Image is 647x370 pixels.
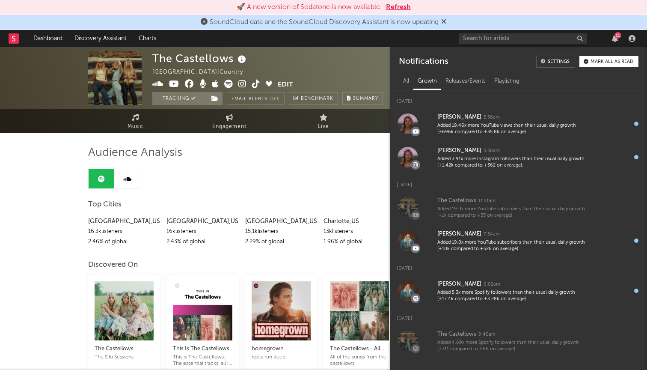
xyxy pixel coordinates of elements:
[437,289,588,303] div: Added 5.3x more Spotify followers than their usual daily growth (+17.4k compared to +3.28k on ave...
[390,140,647,174] a: [PERSON_NAME]5:36amAdded 3.91x more Instagram followers than their usual daily growth (+1.42k com...
[441,19,446,26] span: Dismiss
[210,19,439,26] span: SoundCloud data and the SoundCloud Discovery Assistant is now updating
[323,237,395,247] div: 1.96 % of global
[413,74,441,89] div: Growth
[301,94,333,104] span: Benchmark
[166,216,238,227] div: [GEOGRAPHIC_DATA] , US
[245,227,317,237] div: 15.1k listeners
[330,344,389,354] div: The Castellows - All Songs
[27,30,68,47] a: Dashboard
[237,2,382,12] div: 🚀 A new version of Sodatone is now available.
[437,196,476,206] div: The Castellows
[484,231,500,238] div: 7:34am
[166,227,238,237] div: 16k listeners
[591,60,633,64] div: Mark all as read
[437,229,481,239] div: [PERSON_NAME]
[252,344,311,354] div: homegrown
[548,60,570,64] div: Settings
[95,344,154,354] div: The Castellows
[95,354,154,361] div: The Silo Sessions
[323,216,395,227] div: Charlotte , US
[152,51,248,66] div: The Castellows
[88,148,182,158] span: Audience Analysis
[152,67,253,78] div: [GEOGRAPHIC_DATA] | Country
[484,281,500,288] div: 6:02am
[227,92,285,105] button: Email AlertsOff
[88,109,182,133] a: Music
[490,74,524,89] div: Playlisting
[166,237,238,247] div: 2.43 % of global
[437,206,588,219] div: Added 19.0x more YouTube subscribers than their usual daily growth (+1k compared to +53 on average).
[437,340,588,353] div: Added 4.69x more Spotify followers than their usual daily growth (+311 compared to +66 on average).
[342,92,383,105] button: Summary
[252,335,311,361] a: homegrownroots run deep
[399,74,413,89] div: All
[245,237,317,247] div: 2.29 % of global
[484,114,500,121] div: 5:36am
[478,331,496,338] div: 9:40am
[173,344,232,354] div: This Is The Castellows
[330,335,389,367] a: The Castellows - All SongsAll of the songs from the castellows.
[289,92,338,105] a: Benchmark
[386,2,411,12] button: Refresh
[437,239,588,253] div: Added 19.0x more YouTube subscribers than their usual daily growth (+10k compared to +526 on aver...
[88,200,122,210] span: Top Cities
[536,56,575,68] a: Settings
[371,109,465,133] a: Audience
[390,307,647,324] div: [DATE]
[353,96,378,101] span: Summary
[390,174,647,191] div: [DATE]
[173,354,232,367] div: This is The Castellows. The essential tracks, all in one playlist.
[323,227,395,237] div: 13k listeners
[390,107,647,140] a: [PERSON_NAME]5:36amAdded 19.46x more YouTube views than their usual daily growth (+696k compared ...
[182,109,276,133] a: Engagement
[437,156,588,169] div: Added 3.91x more Instagram followers than their usual daily growth (+1.42k compared to +362 on av...
[245,216,317,227] div: [GEOGRAPHIC_DATA] , US
[390,90,647,107] div: [DATE]
[88,237,160,247] div: 2.46 % of global
[68,30,133,47] a: Discovery Assistant
[484,148,500,154] div: 5:36am
[88,227,160,237] div: 16.3k listeners
[579,56,638,67] button: Mark all as read
[390,224,647,257] a: [PERSON_NAME]7:34amAdded 19.0x more YouTube subscribers than their usual daily growth (+10k compa...
[437,122,588,136] div: Added 19.46x more YouTube views than their usual daily growth (+696k compared to +35.8k on average).
[390,257,647,274] div: [DATE]
[612,35,618,42] button: 11
[318,122,329,132] span: Live
[390,274,647,307] a: [PERSON_NAME]6:02amAdded 5.3x more Spotify followers than their usual daily growth (+17.4k compar...
[441,74,490,89] div: Releases/Events
[437,279,481,289] div: [PERSON_NAME]
[88,260,138,270] div: Discovered On
[399,56,448,68] div: Notifications
[88,216,160,227] div: [GEOGRAPHIC_DATA] , US
[390,191,647,224] a: The Castellows11:21amAdded 19.0x more YouTube subscribers than their usual daily growth (+1k comp...
[437,329,476,340] div: The Castellows
[276,109,371,133] a: Live
[133,30,162,47] a: Charts
[212,122,246,132] span: Engagement
[459,33,587,44] input: Search for artists
[278,80,293,90] button: Edit
[437,146,481,156] div: [PERSON_NAME]
[128,122,143,132] span: Music
[614,32,621,39] div: 11
[478,198,496,204] div: 11:21am
[252,354,311,361] div: roots run deep
[95,335,154,361] a: The CastellowsThe Silo Sessions
[173,335,232,367] a: This Is The CastellowsThis is The Castellows. The essential tracks, all in one playlist.
[330,354,389,367] div: All of the songs from the castellows.
[152,92,206,105] button: Tracking
[270,97,280,101] em: Off
[437,112,481,122] div: [PERSON_NAME]
[390,324,647,358] a: The Castellows9:40amAdded 4.69x more Spotify followers than their usual daily growth (+311 compar...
